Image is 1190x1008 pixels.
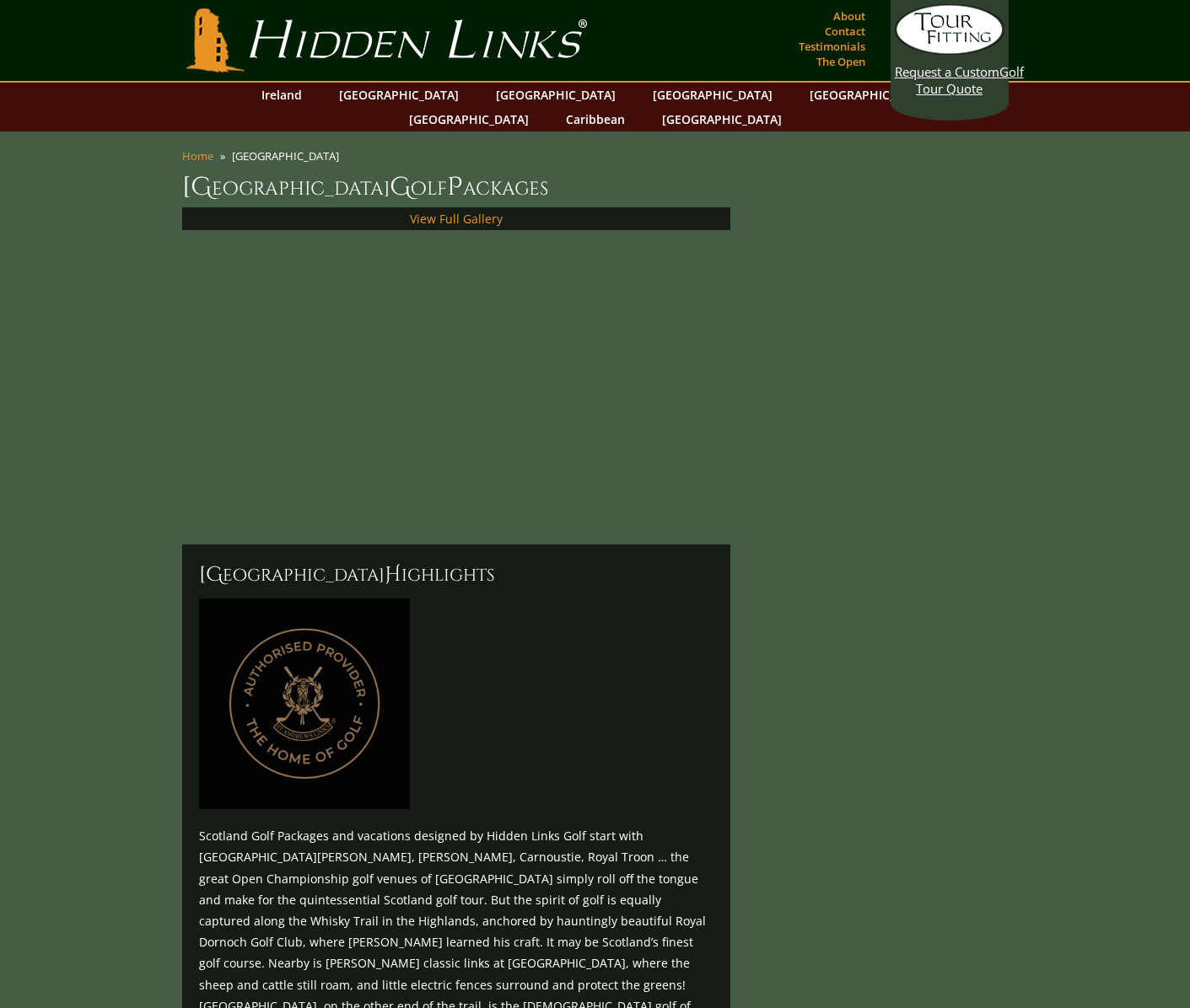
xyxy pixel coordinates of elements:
a: About [829,4,870,28]
a: The Open [812,50,870,73]
span: G [390,170,411,204]
a: Request a CustomGolf Tour Quote [895,4,1004,97]
a: Testimonials [794,35,870,58]
h2: [GEOGRAPHIC_DATA] ighlights [199,561,713,588]
a: [GEOGRAPHIC_DATA] [401,107,537,131]
span: H [385,561,401,588]
span: Request a Custom [895,63,999,80]
span: P [447,170,463,204]
a: [GEOGRAPHIC_DATA] [801,83,938,107]
a: Caribbean [557,107,633,131]
li: [GEOGRAPHIC_DATA] [232,148,346,164]
h1: [GEOGRAPHIC_DATA] olf ackages [182,170,1009,204]
a: [GEOGRAPHIC_DATA] [331,83,467,107]
a: Contact [821,19,870,43]
a: [GEOGRAPHIC_DATA] [487,83,624,107]
a: Ireland [253,83,310,107]
a: View Full Gallery [410,211,503,227]
a: [GEOGRAPHIC_DATA] [654,107,790,131]
a: [GEOGRAPHIC_DATA] [644,83,781,107]
a: Home [182,148,213,164]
